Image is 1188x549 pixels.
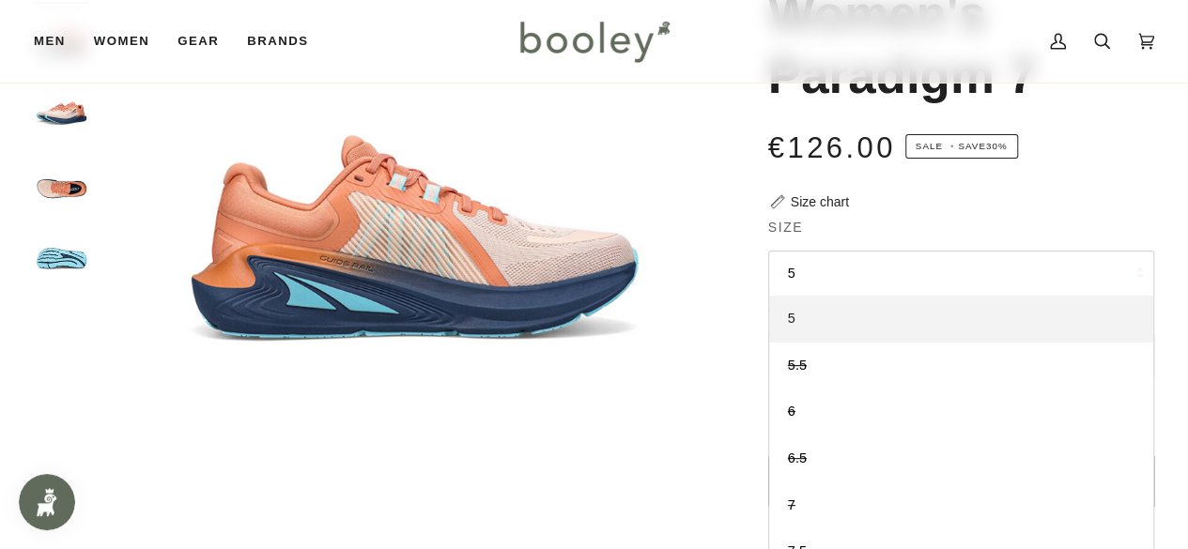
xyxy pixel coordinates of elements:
span: Save [905,134,1018,159]
img: Altra Women's Paradigm 7 Navy / Coral - Booley Galway [34,160,90,216]
a: 5 [769,296,1153,343]
a: 6 [769,389,1153,435]
span: €126.00 [768,131,896,164]
img: Altra Women's Paradigm 7 Navy / Coral - Booley Galway [34,232,90,288]
span: 5.5 [788,358,807,373]
span: Brands [247,32,308,51]
span: 5 [788,311,795,326]
span: 6.5 [788,450,807,465]
div: Size chart [791,192,849,212]
img: Booley [512,14,676,69]
span: 6 [788,404,795,419]
span: Gear [177,32,219,51]
em: • [947,141,959,151]
span: Size [768,218,803,237]
iframe: Button to open loyalty program pop-up [19,474,75,530]
a: 5.5 [769,343,1153,389]
img: Altra Women's Paradigm 7 Navy / Coral - Booley Galway [34,87,90,144]
button: 5 [768,251,1154,297]
span: Sale [916,141,943,151]
span: Men [34,32,66,51]
a: 7 [769,482,1153,529]
span: Women [94,32,149,51]
span: 30% [986,141,1008,151]
span: 7 [788,497,795,512]
a: 6.5 [769,435,1153,482]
